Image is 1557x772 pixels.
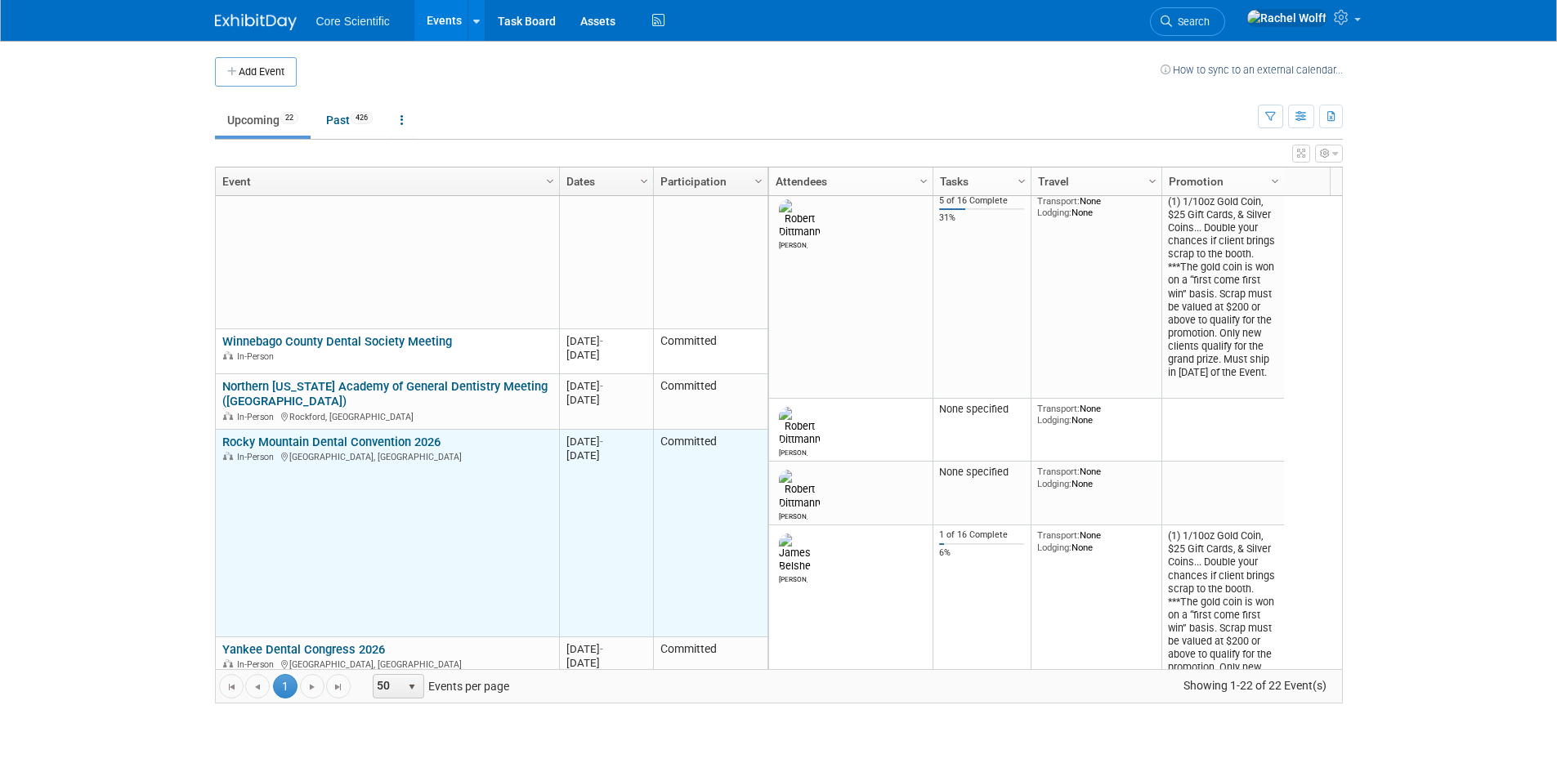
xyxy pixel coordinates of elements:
td: Committed [653,430,767,637]
a: Go to the previous page [245,674,270,698]
td: Committed [653,637,767,677]
a: Column Settings [1143,167,1161,192]
a: Attendees [776,167,922,195]
span: Column Settings [917,175,930,188]
div: [DATE] [566,334,646,348]
span: Events per page [351,674,526,698]
a: Upcoming22 [215,105,311,136]
div: Robert Dittmann [779,510,808,520]
div: None None [1037,403,1155,426]
img: Rachel Wolff [1246,9,1327,27]
div: [DATE] [566,642,646,656]
span: Column Settings [638,175,651,188]
img: Robert Dittmann [779,470,821,509]
a: Rocky Mountain Dental Convention 2026 [222,435,441,449]
span: Column Settings [752,175,765,188]
img: James Belshe [779,533,811,573]
span: Column Settings [1015,175,1028,188]
span: Lodging: [1037,414,1072,426]
div: 1 of 16 Complete [939,529,1024,541]
div: None None [1037,529,1155,553]
span: 50 [374,675,401,698]
span: Column Settings [1268,175,1282,188]
a: Go to the first page [219,674,244,698]
span: 426 [351,112,373,124]
div: [DATE] [566,435,646,448]
div: [DATE] [566,393,646,407]
div: [GEOGRAPHIC_DATA], [GEOGRAPHIC_DATA] [222,657,552,671]
span: 1 [273,674,298,698]
span: In-Person [237,659,279,670]
div: None None [1037,466,1155,489]
span: Transport: [1037,403,1080,414]
img: ExhibitDay [215,14,297,30]
a: Past426 [314,105,385,136]
img: In-Person Event [223,452,233,460]
div: Robert Dittmann [779,446,808,457]
span: Showing 1-22 of 22 Event(s) [1168,674,1341,697]
div: 6% [939,547,1024,559]
div: 31% [939,212,1024,224]
a: Promotion [1169,167,1273,195]
a: Search [1150,7,1225,36]
button: Add Event [215,57,297,87]
a: Column Settings [541,167,559,192]
td: Committed [653,374,767,430]
a: How to sync to an external calendar... [1161,64,1343,76]
div: None specified [939,466,1024,479]
span: Lodging: [1037,207,1072,218]
a: Participation [660,167,757,195]
img: In-Person Event [223,351,233,359]
span: Transport: [1037,466,1080,477]
div: James Belshe [779,573,808,583]
div: None None [1037,195,1155,219]
div: Rockford, [GEOGRAPHIC_DATA] [222,409,552,423]
div: [GEOGRAPHIC_DATA], [GEOGRAPHIC_DATA] [222,449,552,463]
div: Robert Dittmann [779,239,808,249]
div: None specified [939,403,1024,416]
span: Column Settings [544,175,557,188]
a: Column Settings [1013,167,1031,192]
a: Tasks [940,167,1020,195]
a: Yankee Dental Congress 2026 [222,642,385,657]
div: [DATE] [566,656,646,670]
div: 5 of 16 Complete [939,195,1024,207]
a: Column Settings [1266,167,1284,192]
a: Column Settings [635,167,653,192]
div: [DATE] [566,379,646,393]
a: Go to the last page [326,674,351,698]
a: Travel [1038,167,1151,195]
a: Column Settings [915,167,933,192]
span: In-Person [237,452,279,462]
td: (1) 1/10oz Gold Coin, $25 Gift Cards, & Silver Coins... Double your chances if client brings scra... [1161,525,1284,733]
span: - [600,335,603,347]
div: [DATE] [566,448,646,462]
span: Core Scientific [316,15,390,28]
span: Search [1172,16,1210,28]
span: 22 [280,112,298,124]
td: (1) 1/10oz Gold Coin, $25 Gift Cards, & Silver Coins... Double your chances if client brings scra... [1161,191,1284,399]
img: Robert Dittmann [779,199,821,239]
span: In-Person [237,412,279,422]
span: Transport: [1037,195,1080,207]
span: Transport: [1037,529,1080,541]
a: Northern [US_STATE] Academy of General Dentistry Meeting ([GEOGRAPHIC_DATA]) [222,379,548,409]
span: Go to the last page [332,681,345,694]
td: Committed [653,329,767,374]
span: - [600,643,603,655]
span: Lodging: [1037,478,1072,489]
span: Go to the first page [225,681,238,694]
span: select [405,681,418,694]
span: Lodging: [1037,542,1072,553]
img: In-Person Event [223,659,233,667]
span: Go to the next page [306,681,319,694]
td: Committed [653,122,767,329]
div: [DATE] [566,348,646,362]
span: - [600,380,603,392]
a: Winnebago County Dental Society Meeting [222,334,452,349]
img: In-Person Event [223,412,233,420]
img: Robert Dittmann [779,407,821,446]
span: - [600,435,603,448]
a: Go to the next page [300,674,324,698]
span: Column Settings [1146,175,1159,188]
